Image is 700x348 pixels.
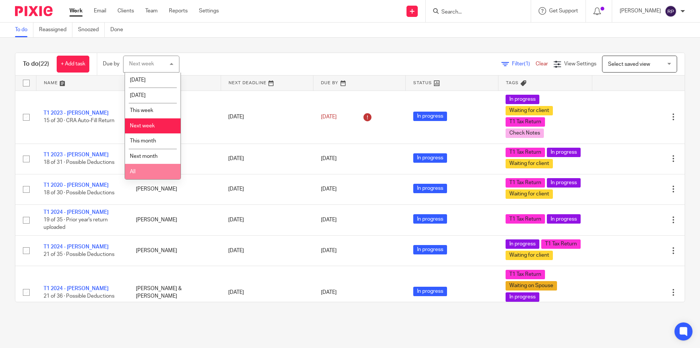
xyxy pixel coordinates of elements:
a: + Add task [57,56,89,73]
span: In progress [506,292,539,302]
span: In progress [547,178,581,188]
span: In progress [547,214,581,224]
a: T1 2024 - [PERSON_NAME] [44,210,108,215]
span: [DATE] [321,156,337,161]
td: [DATE] [221,174,313,204]
span: Waiting for client [506,251,553,260]
a: Clients [117,7,134,15]
a: T1 2023 - [PERSON_NAME] [44,110,108,116]
a: Reassigned [39,23,72,37]
h1: To do [23,60,49,68]
span: [DATE] [321,186,337,192]
a: To do [15,23,33,37]
span: (1) [524,61,530,67]
span: This month [130,138,156,144]
span: In progress [413,112,447,121]
span: View Settings [564,61,596,67]
span: 21 of 36 · Possible Deductions [44,294,114,299]
span: In progress [413,214,447,224]
span: T1 Tax Return [506,214,545,224]
span: Get Support [549,8,578,14]
a: Settings [199,7,219,15]
a: Clear [536,61,548,67]
a: Team [145,7,158,15]
span: In progress [506,239,539,249]
img: svg%3E [665,5,677,17]
span: [DATE] [130,77,146,83]
span: [DATE] [321,114,337,120]
td: [DATE] [221,91,313,144]
span: T1 Tax Return [506,117,545,127]
td: [DATE] [221,235,313,266]
a: Done [110,23,129,37]
span: T1 Tax Return [506,148,545,157]
a: T1 2024 - [PERSON_NAME] [44,244,108,250]
span: Select saved view [608,62,650,67]
span: T1 Tax Return [506,270,545,279]
span: In progress [413,153,447,163]
td: [PERSON_NAME] [128,174,221,204]
span: Waiting for client [506,189,553,199]
td: [PERSON_NAME] [128,235,221,266]
span: [DATE] [321,217,337,222]
a: Work [69,7,83,15]
span: Check Notes [506,129,544,138]
td: [DATE] [221,144,313,174]
span: 19 of 35 · Prior year's return uploaded [44,217,108,230]
td: [PERSON_NAME] & [PERSON_NAME] [128,266,221,319]
span: 15 of 30 · CRA Auto-Fill Return [44,118,114,124]
p: Due by [103,60,119,68]
span: All [130,169,135,174]
span: Waiting for client [506,159,553,168]
span: 18 of 30 · Possible Deductions [44,191,114,196]
span: [DATE] [321,248,337,253]
span: 18 of 31 · Possible Deductions [44,160,114,165]
td: [DATE] [221,266,313,319]
td: [DATE] [221,204,313,235]
span: This week [130,108,153,113]
span: In progress [413,245,447,254]
span: Waiting for client [506,106,553,115]
span: In progress [547,148,581,157]
span: Filter [512,61,536,67]
span: Next week [130,123,155,129]
a: T1 2023 - [PERSON_NAME] [44,152,108,157]
a: T1 2024 - [PERSON_NAME] [44,286,108,291]
span: (22) [39,61,49,67]
a: Email [94,7,106,15]
span: In progress [506,95,539,104]
img: Pixie [15,6,53,16]
span: [DATE] [321,290,337,295]
span: [DATE] [130,93,146,98]
div: Next week [129,61,154,67]
a: T1 2020 - [PERSON_NAME] [44,183,108,188]
span: Next month [130,154,158,159]
span: In progress [413,287,447,296]
td: [PERSON_NAME] [128,204,221,235]
span: Tags [506,81,519,85]
span: T1 Tax Return [506,178,545,188]
p: [PERSON_NAME] [620,7,661,15]
a: Snoozed [78,23,105,37]
span: Waiting on Spouse [506,281,557,291]
a: Reports [169,7,188,15]
input: Search [441,9,508,16]
span: In progress [413,184,447,193]
span: 21 of 35 · Possible Deductions [44,252,114,257]
span: T1 Tax Return [541,239,581,249]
